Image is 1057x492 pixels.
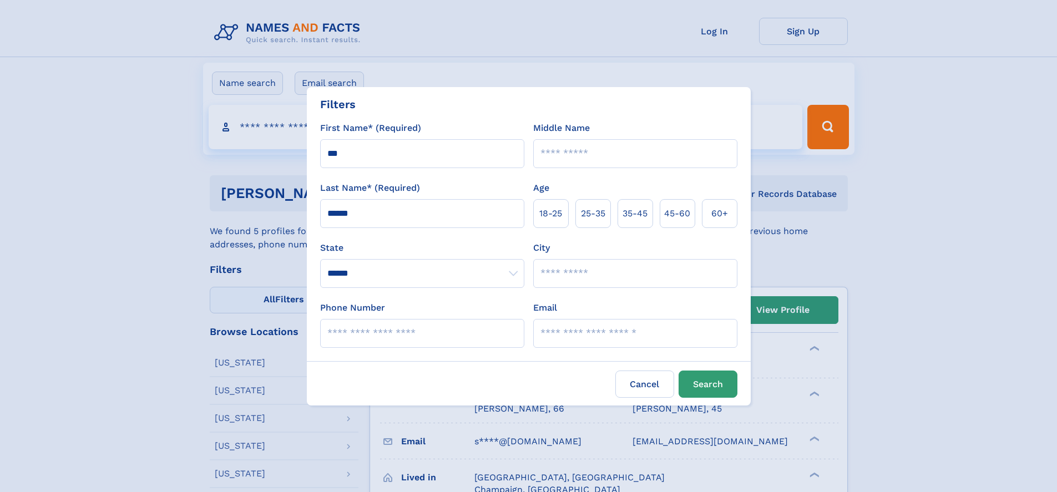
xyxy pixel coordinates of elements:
[533,241,550,255] label: City
[711,207,728,220] span: 60+
[581,207,605,220] span: 25‑35
[679,371,737,398] button: Search
[533,301,557,315] label: Email
[623,207,648,220] span: 35‑45
[664,207,690,220] span: 45‑60
[320,181,420,195] label: Last Name* (Required)
[320,121,421,135] label: First Name* (Required)
[539,207,562,220] span: 18‑25
[320,96,356,113] div: Filters
[320,301,385,315] label: Phone Number
[533,121,590,135] label: Middle Name
[320,241,524,255] label: State
[615,371,674,398] label: Cancel
[533,181,549,195] label: Age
